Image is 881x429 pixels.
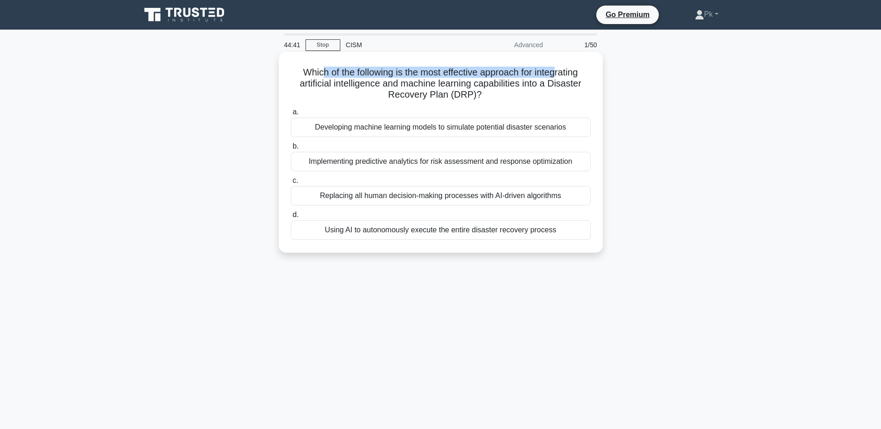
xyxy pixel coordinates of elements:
span: c. [293,176,298,184]
h5: Which of the following is the most effective approach for integrating artificial intelligence and... [290,67,592,101]
div: CISM [340,36,468,54]
div: Developing machine learning models to simulate potential disaster scenarios [291,118,591,137]
a: Stop [306,39,340,51]
div: Implementing predictive analytics for risk assessment and response optimization [291,152,591,171]
span: d. [293,211,299,218]
div: Replacing all human decision-making processes with AI-driven algorithms [291,186,591,205]
a: Go Premium [600,9,655,20]
div: Using AI to autonomously execute the entire disaster recovery process [291,220,591,240]
div: 1/50 [549,36,603,54]
a: Pk [673,5,741,24]
div: Advanced [468,36,549,54]
div: 44:41 [279,36,306,54]
span: b. [293,142,299,150]
span: a. [293,108,299,116]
